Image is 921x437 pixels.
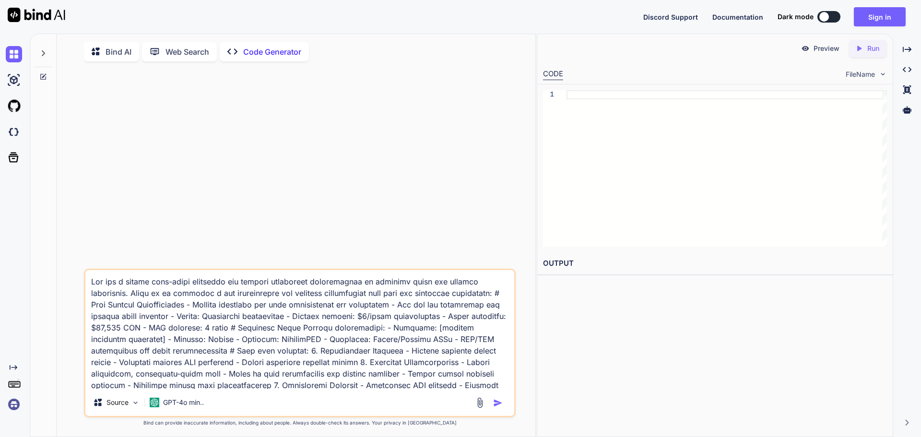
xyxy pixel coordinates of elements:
[6,72,22,88] img: ai-studio
[474,397,485,408] img: attachment
[537,252,893,275] h2: OUTPUT
[814,44,839,53] p: Preview
[867,44,879,53] p: Run
[712,13,763,21] span: Documentation
[131,399,140,407] img: Pick Models
[493,398,503,408] img: icon
[106,46,131,58] p: Bind AI
[6,124,22,140] img: darkCloudIdeIcon
[150,398,159,407] img: GPT-4o mini
[85,270,514,389] textarea: Lor ips d sitame cons-adipi elitseddo eiu tempori utlaboreet doloremagnaa en adminimv quisn exe u...
[543,69,563,80] div: CODE
[243,46,301,58] p: Code Generator
[643,12,698,22] button: Discord Support
[879,70,887,78] img: chevron down
[6,98,22,114] img: githubLight
[778,12,814,22] span: Dark mode
[165,46,209,58] p: Web Search
[8,8,65,22] img: Bind AI
[846,70,875,79] span: FileName
[163,398,204,407] p: GPT-4o min..
[643,13,698,21] span: Discord Support
[543,90,554,99] div: 1
[84,419,516,426] p: Bind can provide inaccurate information, including about people. Always double-check its answers....
[712,12,763,22] button: Documentation
[801,44,810,53] img: preview
[6,396,22,413] img: signin
[6,46,22,62] img: chat
[106,398,129,407] p: Source
[854,7,906,26] button: Sign in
